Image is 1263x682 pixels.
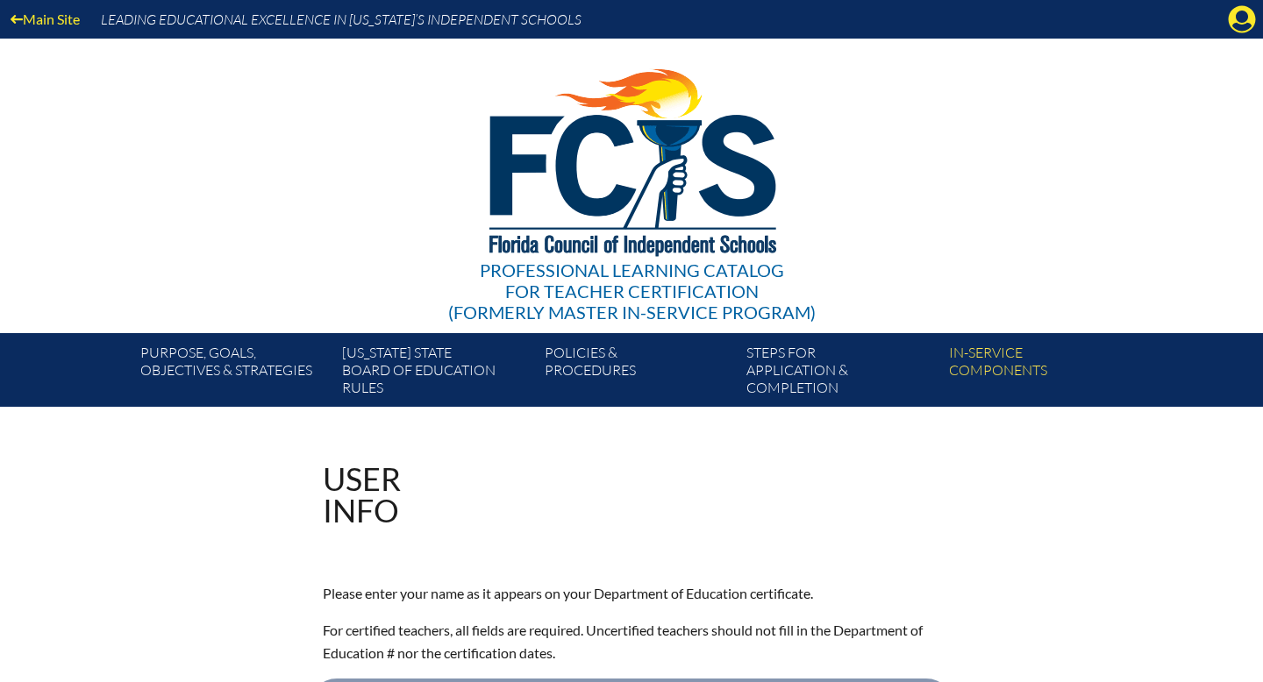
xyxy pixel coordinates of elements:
a: Purpose, goals,objectives & strategies [133,340,335,407]
a: Main Site [4,7,87,31]
p: Please enter your name as it appears on your Department of Education certificate. [323,582,940,605]
a: [US_STATE] StateBoard of Education rules [335,340,537,407]
div: Professional Learning Catalog (formerly Master In-service Program) [448,259,816,323]
a: In-servicecomponents [942,340,1144,407]
a: Policies &Procedures [538,340,739,407]
p: For certified teachers, all fields are required. Uncertified teachers should not fill in the Depa... [323,619,940,664]
svg: Manage account [1228,5,1256,33]
h1: User Info [323,463,401,526]
a: Steps forapplication & completion [739,340,941,407]
span: for Teacher Certification [505,281,759,302]
img: FCISlogo221.eps [451,39,813,278]
a: Professional Learning Catalog for Teacher Certification(formerly Master In-service Program) [441,35,823,326]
